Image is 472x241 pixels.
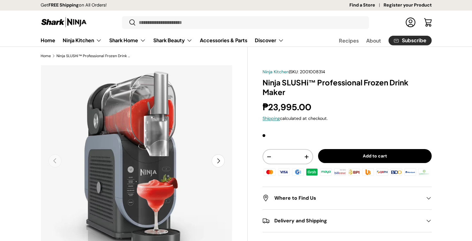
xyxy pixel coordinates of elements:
img: qrph [375,167,389,177]
img: bpi [347,167,361,177]
a: Shipping [263,116,280,121]
summary: Shark Beauty [150,34,196,47]
img: gcash [291,167,305,177]
img: landbank [417,167,431,177]
nav: Secondary [324,34,432,47]
a: Ninja Kitchen [263,69,289,75]
summary: Delivery and Shipping [263,210,431,232]
span: Subscribe [402,38,426,43]
a: Register your Product [384,2,432,9]
div: calculated at checkout. [263,115,431,122]
button: Add to cart [318,149,432,163]
a: Shark Home [109,34,146,47]
img: maya [319,167,333,177]
h2: Where to Find Us [263,194,421,202]
nav: Primary [41,34,284,47]
strong: ₱23,995.00 [263,101,313,113]
img: grabpay [305,167,319,177]
a: Shark Beauty [153,34,192,47]
h1: Ninja SLUSHi™ Professional Frozen Drink Maker [263,78,431,97]
summary: Shark Home [106,34,150,47]
img: billease [333,167,347,177]
p: Get on All Orders! [41,2,107,9]
img: visa [277,167,290,177]
a: Discover [255,34,284,47]
span: 2001008314 [300,69,325,75]
h2: Delivery and Shipping [263,217,421,225]
strong: FREE Shipping [48,2,79,8]
img: metrobank [403,167,417,177]
summary: Discover [251,34,288,47]
summary: Ninja Kitchen [59,34,106,47]
img: Shark Ninja Philippines [41,16,87,28]
span: SKU: [290,69,299,75]
summary: Where to Find Us [263,187,431,209]
a: Recipes [339,34,359,47]
a: Ninja SLUSHi™ Professional Frozen Drink Maker [56,54,131,58]
a: Subscribe [389,36,432,45]
span: | [289,69,325,75]
a: Accessories & Parts [200,34,247,46]
a: Home [41,54,51,58]
a: About [366,34,381,47]
a: Home [41,34,55,46]
a: Find a Store [349,2,384,9]
img: bdo [389,167,403,177]
img: ubp [361,167,375,177]
a: Ninja Kitchen [63,34,102,47]
img: master [263,167,276,177]
nav: Breadcrumbs [41,53,248,59]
